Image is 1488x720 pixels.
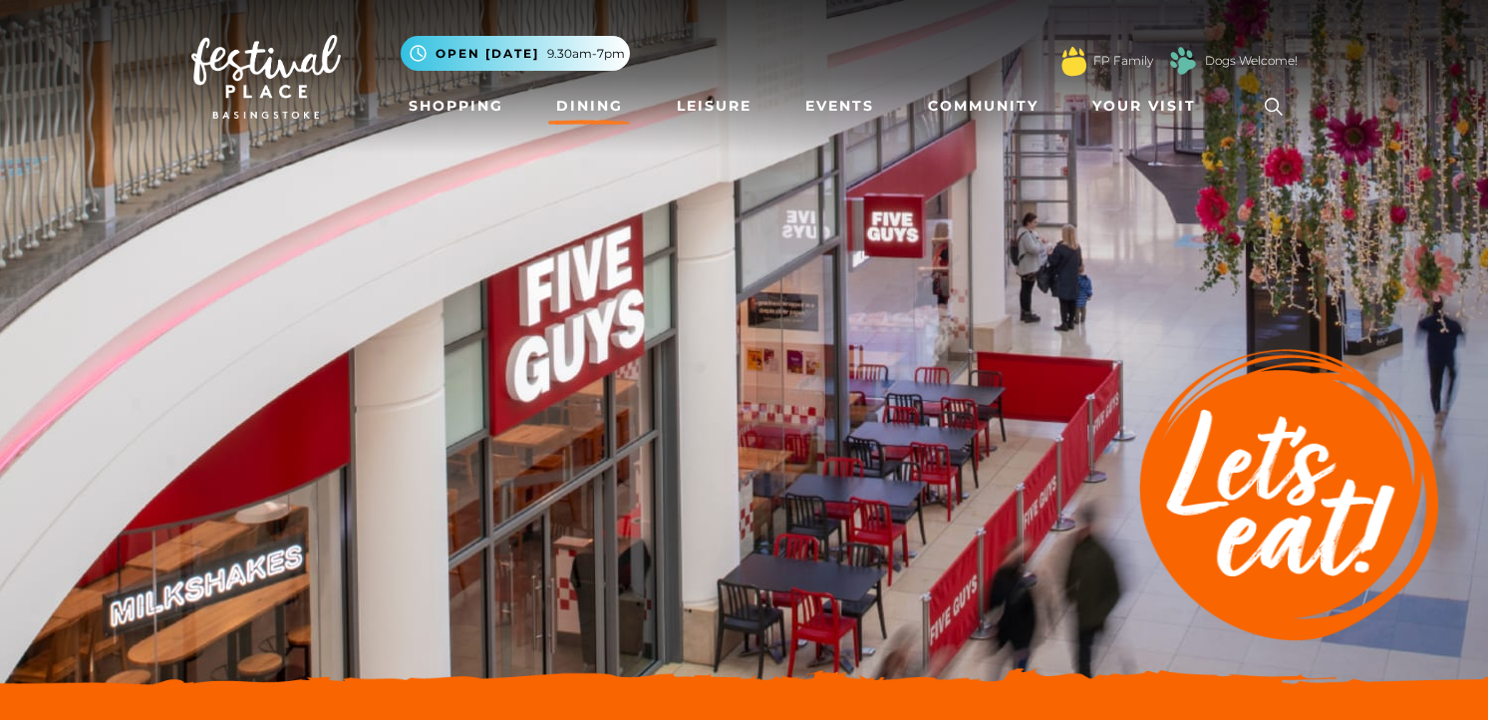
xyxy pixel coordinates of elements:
[401,88,511,125] a: Shopping
[1092,96,1196,117] span: Your Visit
[191,35,341,119] img: Festival Place Logo
[1084,88,1214,125] a: Your Visit
[920,88,1046,125] a: Community
[547,45,625,63] span: 9.30am-7pm
[401,36,630,71] button: Open [DATE] 9.30am-7pm
[797,88,882,125] a: Events
[1205,52,1298,70] a: Dogs Welcome!
[669,88,759,125] a: Leisure
[548,88,631,125] a: Dining
[436,45,539,63] span: Open [DATE]
[1093,52,1153,70] a: FP Family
